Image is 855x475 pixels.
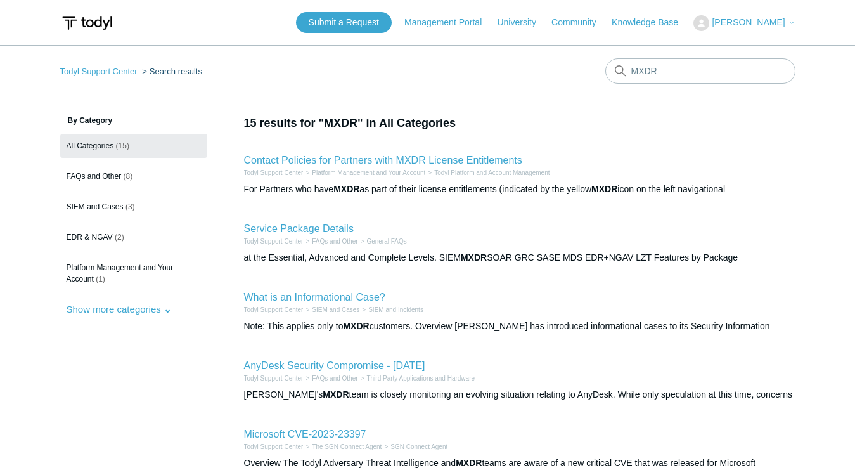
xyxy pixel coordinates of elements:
[296,12,392,33] a: Submit a Request
[125,202,135,211] span: (3)
[60,67,140,76] li: Todyl Support Center
[343,321,369,331] em: MXDR
[60,67,138,76] a: Todyl Support Center
[67,233,113,242] span: EDR & NGAV
[612,16,691,29] a: Knowledge Base
[312,375,357,382] a: FAQs and Other
[382,442,447,452] li: SGN Connect Agent
[404,16,494,29] a: Management Portal
[323,389,349,400] em: MXDR
[312,238,357,245] a: FAQs and Other
[60,11,114,35] img: Todyl Support Center Help Center home page
[244,375,304,382] a: Todyl Support Center
[303,305,359,315] li: SIEM and Cases
[434,169,550,176] a: Todyl Platform and Account Management
[67,172,122,181] span: FAQs and Other
[591,184,617,194] em: MXDR
[359,305,423,315] li: SIEM and Incidents
[712,17,785,27] span: [PERSON_NAME]
[244,374,304,383] li: Todyl Support Center
[693,15,795,31] button: [PERSON_NAME]
[67,141,114,150] span: All Categories
[244,237,304,246] li: Todyl Support Center
[456,458,482,468] em: MXDR
[116,141,129,150] span: (15)
[368,306,423,313] a: SIEM and Incidents
[303,374,357,383] li: FAQs and Other
[244,388,795,401] div: [PERSON_NAME]'s team is closely monitoring an evolving situation relating to AnyDesk. While only ...
[67,263,174,283] span: Platform Management and Your Account
[312,169,425,176] a: Platform Management and Your Account
[303,237,357,246] li: FAQs and Other
[358,374,475,383] li: Third Party Applications and Hardware
[60,256,207,291] a: Platform Management and Your Account (1)
[551,16,609,29] a: Community
[244,169,304,176] a: Todyl Support Center
[425,168,550,178] li: Todyl Platform and Account Management
[358,237,407,246] li: General FAQs
[60,297,178,321] button: Show more categories
[244,457,795,470] div: Overview The Todyl Adversary Threat Intelligence and teams are aware of a new critical CVE that w...
[244,443,304,450] a: Todyl Support Center
[244,429,366,439] a: Microsoft CVE-2023-23397
[244,251,795,264] div: at the Essential, Advanced and Complete Levels. SIEM SOAR GRC SASE MDS EDR+NGAV LZT Features by P...
[139,67,202,76] li: Search results
[244,292,385,303] a: What is an Informational Case?
[366,375,475,382] a: Third Party Applications and Hardware
[303,442,382,452] li: The SGN Connect Agent
[312,306,359,313] a: SIEM and Cases
[497,16,548,29] a: University
[303,168,425,178] li: Platform Management and Your Account
[60,115,207,126] h3: By Category
[312,443,382,450] a: The SGN Connect Agent
[244,155,522,166] a: Contact Policies for Partners with MXDR License Entitlements
[60,134,207,158] a: All Categories (15)
[60,195,207,219] a: SIEM and Cases (3)
[244,238,304,245] a: Todyl Support Center
[333,184,359,194] em: MXDR
[124,172,133,181] span: (8)
[244,168,304,178] li: Todyl Support Center
[244,442,304,452] li: Todyl Support Center
[60,164,207,188] a: FAQs and Other (8)
[244,223,354,234] a: Service Package Details
[461,252,487,263] em: MXDR
[244,115,795,132] h1: 15 results for "MXDR" in All Categories
[115,233,124,242] span: (2)
[60,225,207,249] a: EDR & NGAV (2)
[96,275,105,283] span: (1)
[244,183,795,196] div: For Partners who have as part of their license entitlements (indicated by the yellow icon on the ...
[244,320,795,333] div: Note: This applies only to customers. Overview [PERSON_NAME] has introduced informational cases t...
[390,443,447,450] a: SGN Connect Agent
[366,238,406,245] a: General FAQs
[244,360,425,371] a: AnyDesk Security Compromise - [DATE]
[244,306,304,313] a: Todyl Support Center
[244,305,304,315] li: Todyl Support Center
[605,58,795,84] input: Search
[67,202,124,211] span: SIEM and Cases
